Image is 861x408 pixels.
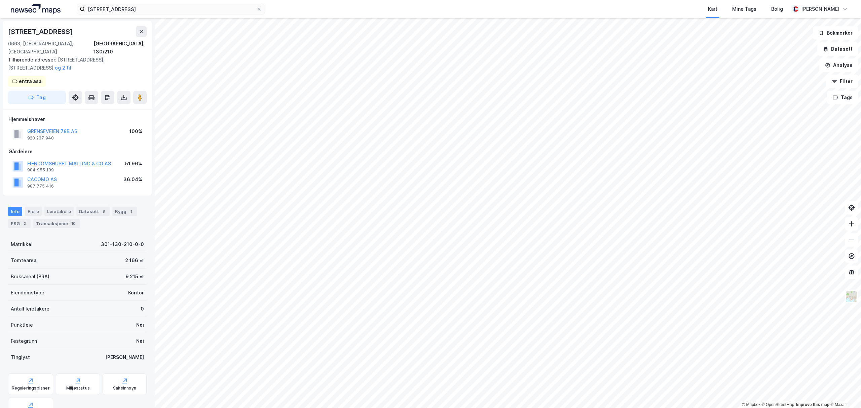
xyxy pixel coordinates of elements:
iframe: Chat Widget [827,376,861,408]
div: 0 [141,305,144,313]
div: 36.04% [123,175,142,183]
div: Reguleringsplaner [12,385,50,391]
div: [GEOGRAPHIC_DATA], 130/210 [93,40,147,56]
div: Festegrunn [11,337,37,345]
span: Tilhørende adresser: [8,57,58,63]
a: OpenStreetMap [762,402,794,407]
img: logo.a4113a55bc3d86da70a041830d287a7e.svg [11,4,61,14]
div: Leietakere [44,207,74,216]
div: 984 955 189 [27,167,54,173]
div: Nei [136,337,144,345]
div: [PERSON_NAME] [105,353,144,361]
div: [STREET_ADDRESS] [8,26,74,37]
div: 100% [129,127,142,135]
div: 2 166 ㎡ [125,256,144,264]
div: Kart [708,5,717,13]
div: [STREET_ADDRESS], [STREET_ADDRESS] [8,56,141,72]
div: 2 [21,220,28,227]
div: 9 215 ㎡ [125,273,144,281]
div: Punktleie [11,321,33,329]
div: 10 [70,220,77,227]
button: Datasett [817,42,858,56]
input: Søk på adresse, matrikkel, gårdeiere, leietakere eller personer [85,4,257,14]
div: Kontor [128,289,144,297]
div: Eiere [25,207,42,216]
div: Eiendomstype [11,289,44,297]
div: 1 [128,208,135,215]
button: Bokmerker [813,26,858,40]
div: Bruksareal (BRA) [11,273,49,281]
a: Improve this map [796,402,829,407]
div: Miljøstatus [66,385,90,391]
div: Datasett [76,207,110,216]
div: 0663, [GEOGRAPHIC_DATA], [GEOGRAPHIC_DATA] [8,40,93,56]
div: Transaksjoner [33,219,80,228]
div: 301-130-210-0-0 [101,240,144,248]
div: 987 775 416 [27,183,54,189]
div: Matrikkel [11,240,33,248]
button: Tags [827,91,858,104]
div: Mine Tags [732,5,756,13]
div: [PERSON_NAME] [801,5,839,13]
button: Tag [8,91,66,104]
div: Bygg [112,207,137,216]
div: Tinglyst [11,353,30,361]
div: 8 [100,208,107,215]
div: Antall leietakere [11,305,49,313]
button: Filter [826,75,858,88]
div: 51.96% [125,160,142,168]
button: Analyse [819,58,858,72]
div: Info [8,207,22,216]
img: Z [845,290,858,303]
a: Mapbox [742,402,760,407]
div: Hjemmelshaver [8,115,146,123]
div: ESG [8,219,31,228]
div: Nei [136,321,144,329]
div: Saksinnsyn [113,385,136,391]
div: entra asa [19,77,42,85]
div: Gårdeiere [8,148,146,156]
div: 920 237 940 [27,135,54,141]
div: Tomteareal [11,256,38,264]
div: Bolig [771,5,783,13]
